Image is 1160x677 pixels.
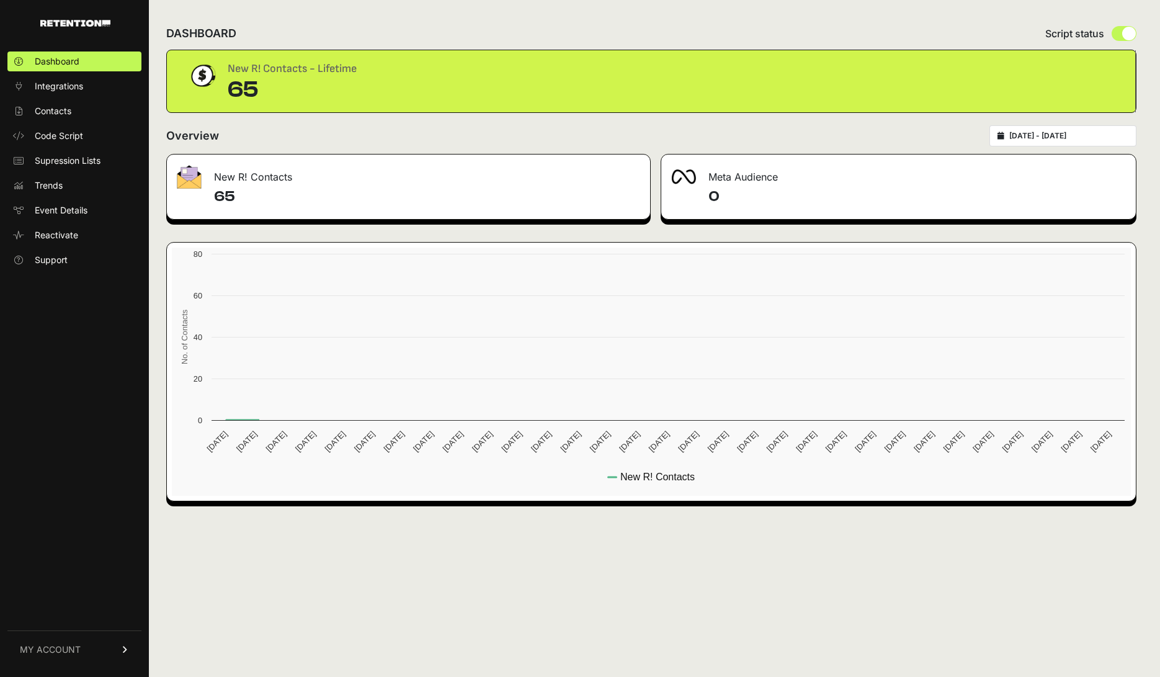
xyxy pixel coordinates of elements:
text: [DATE] [617,429,641,454]
text: [DATE] [588,429,612,454]
a: Code Script [7,126,141,146]
img: dollar-coin-05c43ed7efb7bc0c12610022525b4bbbb207c7efeef5aecc26f025e68dcafac9.png [187,60,218,91]
text: [DATE] [293,429,318,454]
text: [DATE] [499,429,524,454]
a: Trends [7,176,141,195]
div: 65 [228,78,357,102]
text: [DATE] [470,429,494,454]
text: [DATE] [794,429,818,454]
text: [DATE] [264,429,288,454]
text: [DATE] [647,429,671,454]
h4: 0 [708,187,1126,207]
text: [DATE] [352,429,377,454]
img: fa-meta-2f981b61bb99beabf952f7030308934f19ce035c18b003e963880cc3fabeebb7.png [671,169,696,184]
img: fa-envelope-19ae18322b30453b285274b1b8af3d052b27d846a4fbe8435d1a52b978f639a2.png [177,165,202,189]
text: [DATE] [971,429,995,454]
h2: DASHBOARD [166,25,236,42]
a: Supression Lists [7,151,141,171]
text: 0 [198,416,202,425]
text: [DATE] [381,429,406,454]
img: Retention.com [40,20,110,27]
span: Supression Lists [35,155,100,167]
text: [DATE] [234,429,259,454]
text: [DATE] [1030,429,1054,454]
a: Contacts [7,101,141,121]
span: Trends [35,179,63,192]
div: New R! Contacts [167,155,650,192]
span: Dashboard [35,55,79,68]
span: Support [35,254,68,266]
text: [DATE] [942,429,966,454]
a: Integrations [7,76,141,96]
text: [DATE] [1060,429,1084,454]
text: [DATE] [1001,429,1025,454]
h4: 65 [214,187,640,207]
text: [DATE] [529,429,553,454]
span: Contacts [35,105,71,117]
a: Reactivate [7,225,141,245]
span: MY ACCOUNT [20,643,81,656]
text: [DATE] [912,429,936,454]
div: New R! Contacts - Lifetime [228,60,357,78]
text: 20 [194,374,202,383]
text: [DATE] [765,429,789,454]
text: New R! Contacts [620,472,695,482]
text: [DATE] [883,429,907,454]
h2: Overview [166,127,219,145]
text: [DATE] [205,429,230,454]
text: 80 [194,249,202,259]
span: Script status [1045,26,1104,41]
text: 40 [194,333,202,342]
text: [DATE] [440,429,465,454]
text: [DATE] [411,429,435,454]
text: 60 [194,291,202,300]
text: [DATE] [853,429,877,454]
span: Integrations [35,80,83,92]
text: [DATE] [558,429,582,454]
a: Event Details [7,200,141,220]
text: [DATE] [1089,429,1113,454]
div: Meta Audience [661,155,1136,192]
span: Code Script [35,130,83,142]
text: No. of Contacts [180,310,189,364]
span: Reactivate [35,229,78,241]
text: [DATE] [706,429,730,454]
span: Event Details [35,204,87,217]
text: [DATE] [323,429,347,454]
a: MY ACCOUNT [7,630,141,668]
a: Dashboard [7,52,141,71]
text: [DATE] [824,429,848,454]
text: [DATE] [735,429,759,454]
a: Support [7,250,141,270]
text: [DATE] [676,429,700,454]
